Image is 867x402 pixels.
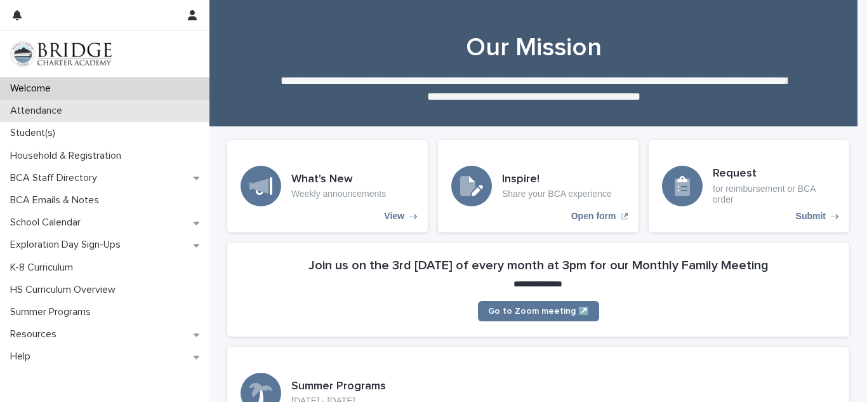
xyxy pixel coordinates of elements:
[5,284,126,296] p: HS Curriculum Overview
[291,380,386,394] h3: Summer Programs
[5,194,109,206] p: BCA Emails & Notes
[5,262,83,274] p: K-8 Curriculum
[5,83,61,95] p: Welcome
[384,211,404,222] p: View
[291,173,386,187] h3: What's New
[5,328,67,340] p: Resources
[5,172,107,184] p: BCA Staff Directory
[10,41,112,67] img: V1C1m3IdTEidaUdm9Hs0
[502,189,612,199] p: Share your BCA experience
[502,173,612,187] h3: Inspire!
[223,32,845,63] h1: Our Mission
[5,351,41,363] p: Help
[308,258,769,273] h2: Join us on the 3rd [DATE] of every month at 3pm for our Monthly Family Meeting
[713,184,836,205] p: for reimbursement or BCA order
[5,239,131,251] p: Exploration Day Sign-Ups
[5,105,72,117] p: Attendance
[227,140,428,232] a: View
[5,150,131,162] p: Household & Registration
[488,307,589,316] span: Go to Zoom meeting ↗️
[291,189,386,199] p: Weekly announcements
[5,217,91,229] p: School Calendar
[5,306,101,318] p: Summer Programs
[571,211,616,222] p: Open form
[713,167,836,181] h3: Request
[438,140,639,232] a: Open form
[478,301,599,321] a: Go to Zoom meeting ↗️
[796,211,826,222] p: Submit
[5,127,65,139] p: Student(s)
[649,140,849,232] a: Submit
